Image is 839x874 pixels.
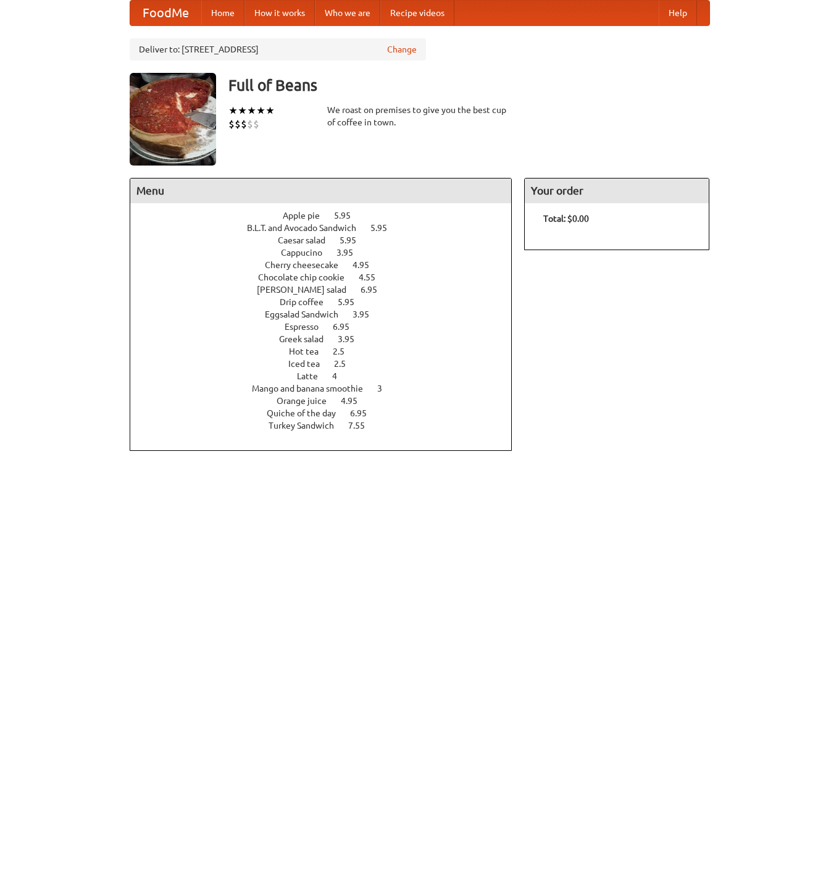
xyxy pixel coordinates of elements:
a: Who we are [315,1,380,25]
a: Quiche of the day 6.95 [267,408,390,418]
a: Caesar salad 5.95 [278,235,379,245]
a: Latte 4 [297,371,360,381]
span: Caesar salad [278,235,338,245]
span: 5.95 [334,211,363,221]
span: Espresso [285,322,331,332]
a: Iced tea 2.5 [288,359,369,369]
a: [PERSON_NAME] salad 6.95 [257,285,400,295]
span: Eggsalad Sandwich [265,309,351,319]
li: $ [247,117,253,131]
a: Chocolate chip cookie 4.55 [258,272,398,282]
span: Greek salad [279,334,336,344]
span: 6.95 [350,408,379,418]
span: Quiche of the day [267,408,348,418]
span: Mango and banana smoothie [252,384,375,393]
a: Greek salad 3.95 [279,334,377,344]
div: We roast on premises to give you the best cup of coffee in town. [327,104,512,128]
li: ★ [265,104,275,117]
a: B.L.T. and Avocado Sandwich 5.95 [247,223,410,233]
span: Cherry cheesecake [265,260,351,270]
span: 5.95 [340,235,369,245]
span: B.L.T. and Avocado Sandwich [247,223,369,233]
span: Latte [297,371,330,381]
a: Eggsalad Sandwich 3.95 [265,309,392,319]
span: 4 [332,371,349,381]
img: angular.jpg [130,73,216,166]
a: Change [387,43,417,56]
b: Total: $0.00 [543,214,589,224]
span: [PERSON_NAME] salad [257,285,359,295]
a: Help [659,1,697,25]
a: FoodMe [130,1,201,25]
a: Cappucino 3.95 [281,248,376,258]
h3: Full of Beans [228,73,710,98]
span: Chocolate chip cookie [258,272,357,282]
span: Hot tea [289,347,331,356]
span: 4.95 [341,396,370,406]
li: $ [228,117,235,131]
a: Home [201,1,244,25]
li: $ [253,117,259,131]
h4: Your order [525,179,709,203]
span: 6.95 [361,285,390,295]
a: Turkey Sandwich 7.55 [269,421,388,431]
span: Iced tea [288,359,332,369]
li: $ [241,117,247,131]
li: ★ [238,104,247,117]
span: 3.95 [336,248,365,258]
span: 3.95 [338,334,367,344]
span: Cappucino [281,248,335,258]
span: 5.95 [338,297,367,307]
li: $ [235,117,241,131]
span: 2.5 [333,347,357,356]
span: Turkey Sandwich [269,421,346,431]
span: 5.95 [370,223,399,233]
span: Apple pie [283,211,332,221]
a: Recipe videos [380,1,454,25]
span: Drip coffee [280,297,336,307]
a: Drip coffee 5.95 [280,297,377,307]
li: ★ [256,104,265,117]
span: 3.95 [353,309,382,319]
a: Apple pie 5.95 [283,211,374,221]
a: Orange juice 4.95 [277,396,380,406]
span: 7.55 [348,421,377,431]
span: Orange juice [277,396,339,406]
a: Cherry cheesecake 4.95 [265,260,392,270]
a: Espresso 6.95 [285,322,372,332]
div: Deliver to: [STREET_ADDRESS] [130,38,426,61]
a: How it works [244,1,315,25]
a: Mango and banana smoothie 3 [252,384,405,393]
h4: Menu [130,179,512,203]
span: 4.95 [353,260,382,270]
span: 3 [377,384,394,393]
li: ★ [247,104,256,117]
li: ★ [228,104,238,117]
a: Hot tea 2.5 [289,347,367,356]
span: 6.95 [333,322,362,332]
span: 2.5 [334,359,358,369]
span: 4.55 [359,272,388,282]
